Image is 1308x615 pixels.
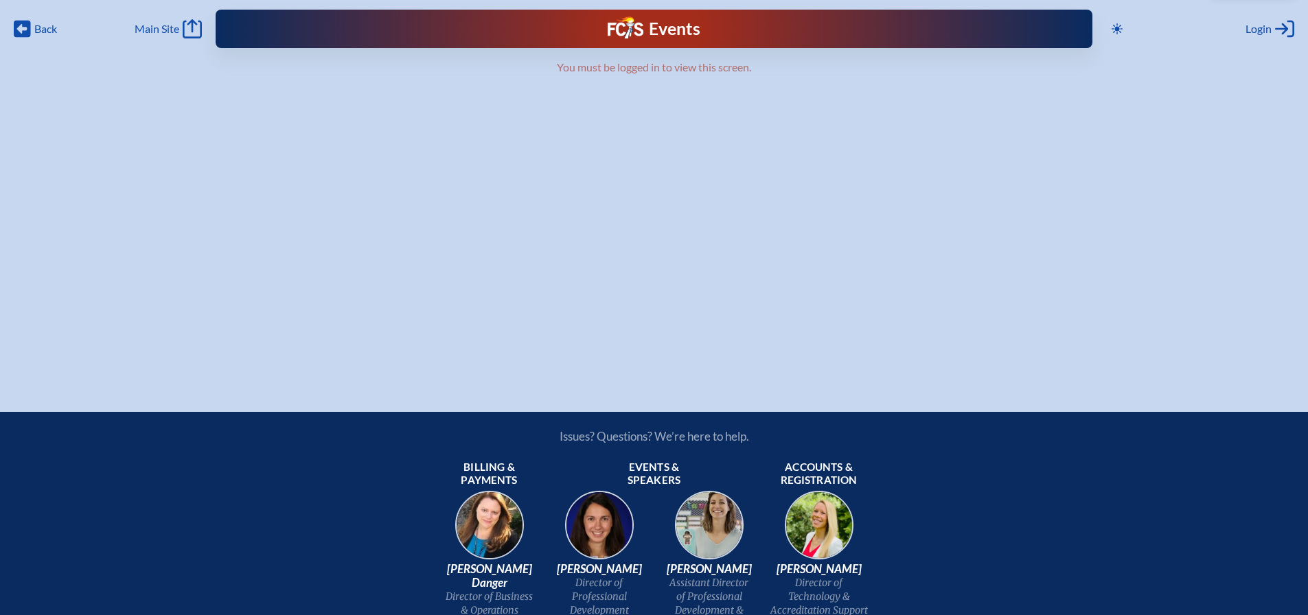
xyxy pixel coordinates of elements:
img: Florida Council of Independent Schools [608,16,643,38]
span: [PERSON_NAME] [770,562,869,576]
span: Back [34,22,57,36]
span: [PERSON_NAME] Danger [440,562,539,590]
img: 9c64f3fb-7776-47f4-83d7-46a341952595 [446,487,533,575]
img: b1ee34a6-5a78-4519-85b2-7190c4823173 [775,487,863,575]
img: 545ba9c4-c691-43d5-86fb-b0a622cbeb82 [665,487,753,575]
a: Main Site [135,19,202,38]
h1: Events [649,21,700,38]
a: FCIS LogoEvents [608,16,700,41]
span: Login [1246,22,1272,36]
span: Accounts & registration [770,461,869,488]
p: You must be logged in to view this screen. [292,60,1017,74]
span: Main Site [135,22,179,36]
img: 94e3d245-ca72-49ea-9844-ae84f6d33c0f [555,487,643,575]
p: Issues? Questions? We’re here to help. [413,429,896,443]
span: Billing & payments [440,461,539,488]
div: FCIS Events — Future ready [457,16,851,41]
span: [PERSON_NAME] [660,562,759,576]
span: Events & speakers [605,461,704,488]
span: [PERSON_NAME] [550,562,649,576]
